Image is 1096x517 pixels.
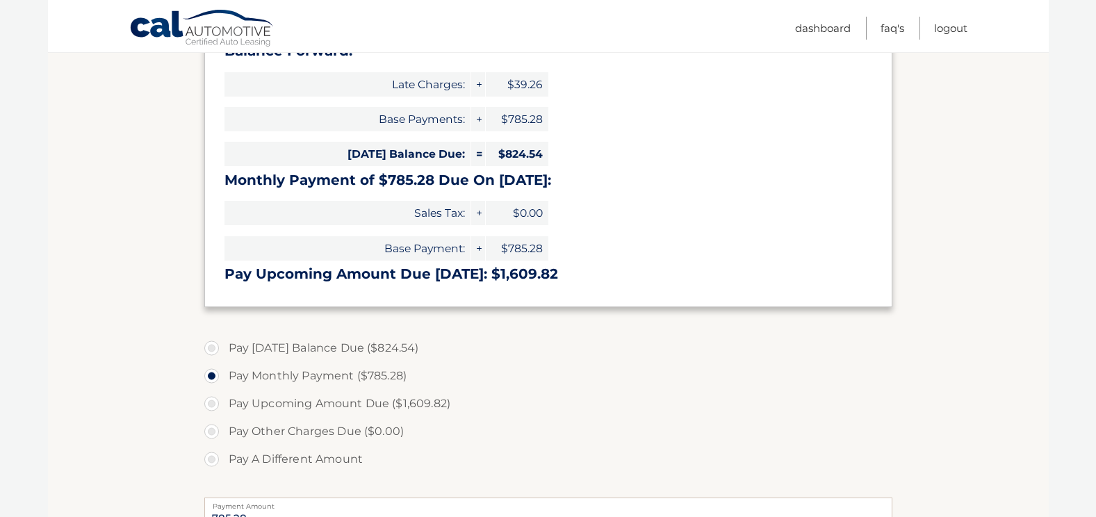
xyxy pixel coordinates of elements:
[224,142,471,166] span: [DATE] Balance Due:
[486,107,548,131] span: $785.28
[204,362,892,390] label: Pay Monthly Payment ($785.28)
[795,17,851,40] a: Dashboard
[129,9,275,49] a: Cal Automotive
[486,72,548,97] span: $39.26
[471,201,485,225] span: +
[471,142,485,166] span: =
[471,236,485,261] span: +
[224,236,471,261] span: Base Payment:
[486,142,548,166] span: $824.54
[224,72,471,97] span: Late Charges:
[471,72,485,97] span: +
[471,107,485,131] span: +
[486,201,548,225] span: $0.00
[224,107,471,131] span: Base Payments:
[881,17,904,40] a: FAQ's
[934,17,967,40] a: Logout
[204,418,892,445] label: Pay Other Charges Due ($0.00)
[224,172,872,189] h3: Monthly Payment of $785.28 Due On [DATE]:
[224,265,872,283] h3: Pay Upcoming Amount Due [DATE]: $1,609.82
[224,201,471,225] span: Sales Tax:
[486,236,548,261] span: $785.28
[204,390,892,418] label: Pay Upcoming Amount Due ($1,609.82)
[204,334,892,362] label: Pay [DATE] Balance Due ($824.54)
[204,445,892,473] label: Pay A Different Amount
[204,498,892,509] label: Payment Amount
